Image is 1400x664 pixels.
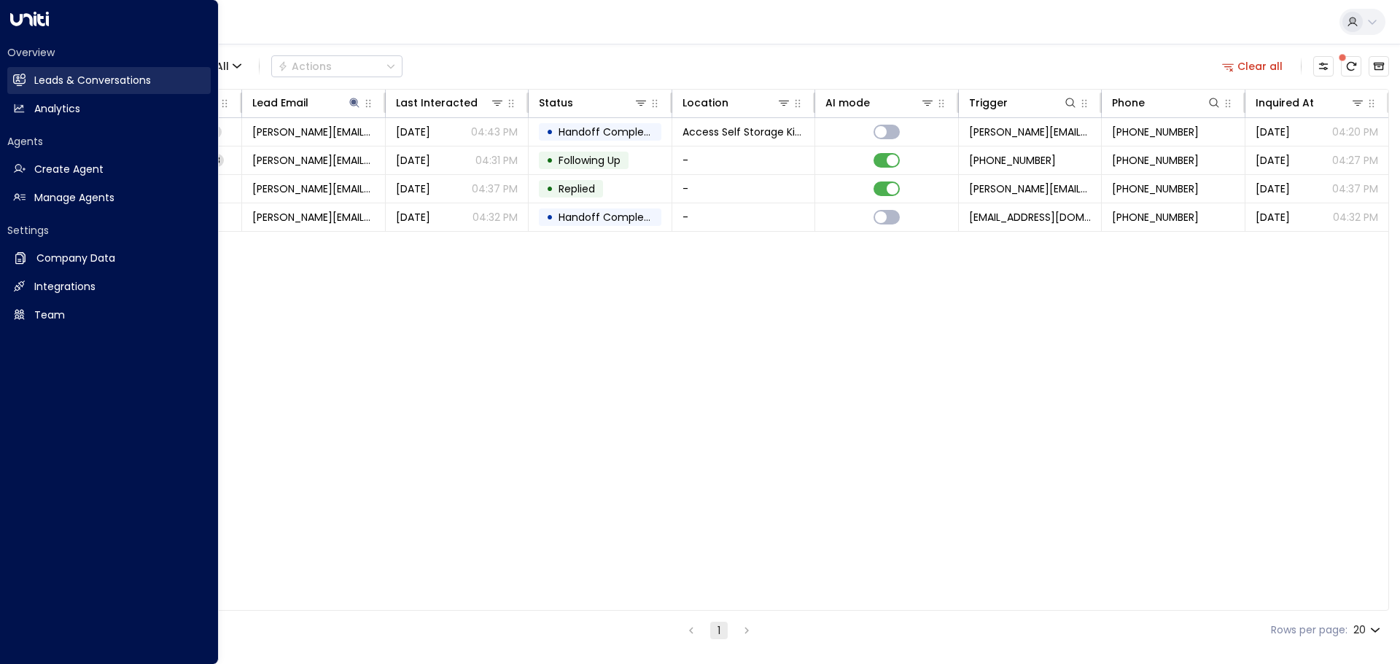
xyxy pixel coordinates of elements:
[969,210,1091,224] span: e.klyukhina@gmail.com
[825,94,870,112] div: AI mode
[7,302,211,329] a: Team
[7,45,211,60] h2: Overview
[1216,56,1289,77] button: Clear all
[559,125,661,139] span: Handoff Completed
[396,210,430,224] span: Aug 18, 2025
[7,184,211,211] a: Manage Agents
[278,60,332,73] div: Actions
[34,101,80,117] h2: Analytics
[1353,620,1383,641] div: 20
[1369,56,1389,77] button: Archived Leads
[34,308,65,323] h2: Team
[682,125,804,139] span: Access Self Storage Kings Cross
[682,94,791,112] div: Location
[1313,56,1334,77] button: Customize
[969,181,1091,196] span: Liz.k@bronsky.family
[396,94,505,112] div: Last Interacted
[7,273,211,300] a: Integrations
[1256,210,1290,224] span: Aug 18, 2025
[672,147,815,174] td: -
[7,67,211,94] a: Leads & Conversations
[252,125,374,139] span: Liz.k@bronsky.family
[252,94,361,112] div: Lead Email
[396,94,478,112] div: Last Interacted
[1332,153,1378,168] p: 04:27 PM
[682,621,756,639] nav: pagination navigation
[1341,56,1361,77] span: There are new threads available. Refresh the grid to view the latest updates.
[36,251,115,266] h2: Company Data
[472,210,518,224] p: 04:32 PM
[1112,125,1199,139] span: +37256654866
[7,134,211,149] h2: Agents
[546,205,553,230] div: •
[216,60,229,72] span: All
[1332,125,1378,139] p: 04:20 PM
[969,94,1078,112] div: Trigger
[252,210,374,224] span: Liz.k@bronsky.family
[559,210,661,224] span: Handoff Completed
[559,181,595,196] span: Replied
[252,94,308,112] div: Lead Email
[396,125,430,139] span: Yesterday
[271,55,402,77] div: Button group with a nested menu
[34,190,114,206] h2: Manage Agents
[396,153,430,168] span: Yesterday
[34,162,104,177] h2: Create Agent
[546,176,553,201] div: •
[1256,181,1290,196] span: Aug 19, 2025
[1112,210,1199,224] span: +37256654866
[1112,153,1199,168] span: +37256654866
[7,156,211,183] a: Create Agent
[475,153,518,168] p: 04:31 PM
[396,181,430,196] span: Aug 19, 2025
[559,153,621,168] span: Following Up
[682,94,728,112] div: Location
[672,175,815,203] td: -
[969,94,1008,112] div: Trigger
[539,94,647,112] div: Status
[1256,125,1290,139] span: Aug 18, 2025
[7,95,211,122] a: Analytics
[7,245,211,272] a: Company Data
[1271,622,1347,638] label: Rows per page:
[672,203,815,231] td: -
[1256,94,1365,112] div: Inquired At
[271,55,402,77] button: Actions
[1112,94,1221,112] div: Phone
[1333,210,1378,224] p: 04:32 PM
[34,279,96,294] h2: Integrations
[546,148,553,173] div: •
[825,94,934,112] div: AI mode
[539,94,573,112] div: Status
[471,125,518,139] p: 04:43 PM
[1256,153,1290,168] span: Aug 18, 2025
[546,120,553,144] div: •
[7,223,211,238] h2: Settings
[1256,94,1314,112] div: Inquired At
[1112,181,1199,196] span: +37256654866
[252,153,374,168] span: Liz.k@bronsky.family
[710,622,728,639] button: page 1
[252,181,374,196] span: Liz.k@bronsky.family
[1332,181,1378,196] p: 04:37 PM
[1112,94,1145,112] div: Phone
[969,153,1056,168] span: +37256654866
[472,181,518,196] p: 04:37 PM
[969,125,1091,139] span: laura.chambers@accessstorage.com
[34,73,151,88] h2: Leads & Conversations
